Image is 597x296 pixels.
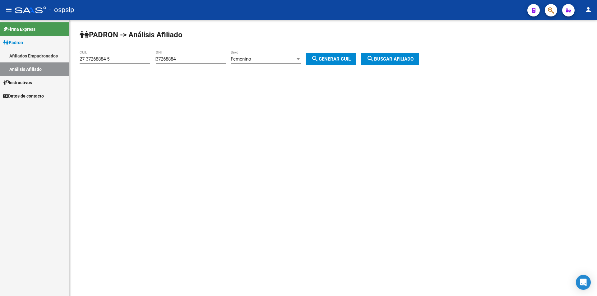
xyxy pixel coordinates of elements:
button: Generar CUIL [306,53,356,65]
div: | [155,56,361,62]
span: Femenino [231,56,251,62]
span: Padrón [3,39,23,46]
mat-icon: person [585,6,592,13]
div: Open Intercom Messenger [576,275,591,290]
span: Datos de contacto [3,93,44,99]
span: Instructivos [3,79,32,86]
span: - ospsip [49,3,74,17]
button: Buscar afiliado [361,53,419,65]
strong: PADRON -> Análisis Afiliado [80,30,183,39]
span: Generar CUIL [311,56,351,62]
mat-icon: menu [5,6,12,13]
mat-icon: search [311,55,319,62]
span: Buscar afiliado [367,56,414,62]
span: Firma Express [3,26,35,33]
mat-icon: search [367,55,374,62]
